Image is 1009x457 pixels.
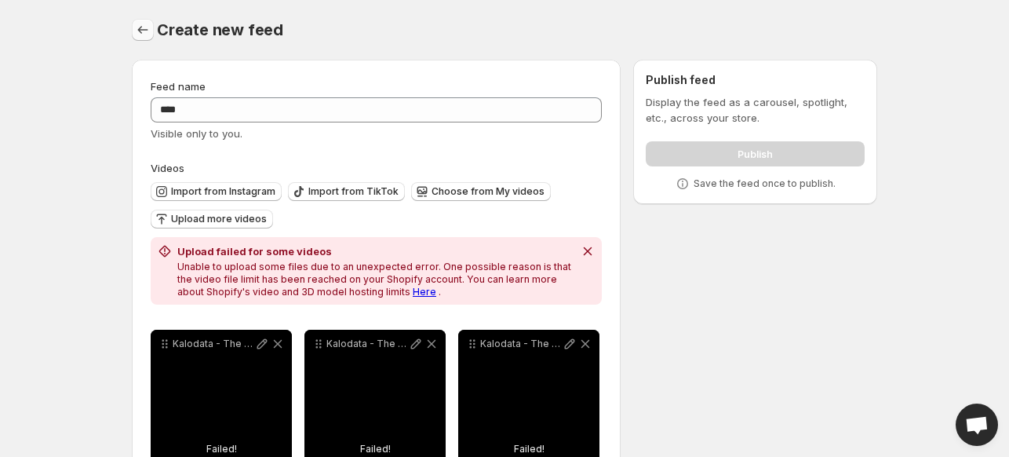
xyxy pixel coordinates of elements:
[171,185,275,198] span: Import from Instagram
[411,182,551,201] button: Choose from My videos
[413,286,436,298] a: Here
[326,338,408,350] p: Kalodata - The Best Tool for TikTok Shop Analytics Insights 50
[308,185,399,198] span: Import from TikTok
[171,213,267,225] span: Upload more videos
[151,127,242,140] span: Visible only to you.
[177,243,574,259] h2: Upload failed for some videos
[577,240,599,262] button: Dismiss notification
[646,72,865,88] h2: Publish feed
[288,182,405,201] button: Import from TikTok
[173,338,254,350] p: Kalodata - The Best Tool for TikTok Shop Analytics Insights 51
[432,185,545,198] span: Choose from My videos
[151,182,282,201] button: Import from Instagram
[151,210,273,228] button: Upload more videos
[177,261,574,298] p: Unable to upload some files due to an unexpected error. One possible reason is that the video fil...
[956,404,998,446] div: Open chat
[151,80,206,93] span: Feed name
[132,19,154,41] button: Settings
[694,177,836,190] p: Save the feed once to publish.
[480,338,562,350] p: Kalodata - The Best Tool for TikTok Shop Analytics Insights 49
[151,162,184,174] span: Videos
[646,94,865,126] p: Display the feed as a carousel, spotlight, etc., across your store.
[157,20,283,39] span: Create new feed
